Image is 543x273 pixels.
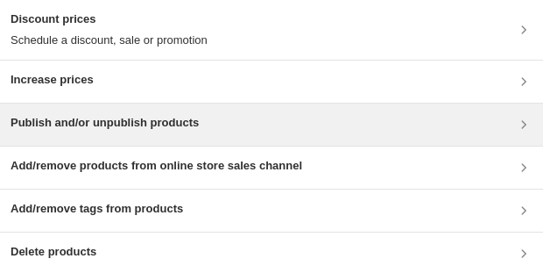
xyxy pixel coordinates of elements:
[11,32,208,49] p: Schedule a discount, sale or promotion
[11,243,96,261] h3: Delete products
[11,11,208,28] h3: Discount prices
[11,157,302,175] h3: Add/remove products from online store sales channel
[11,114,199,132] h3: Publish and/or unpublish products
[11,71,94,89] h3: Increase prices
[11,200,183,218] h3: Add/remove tags from products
